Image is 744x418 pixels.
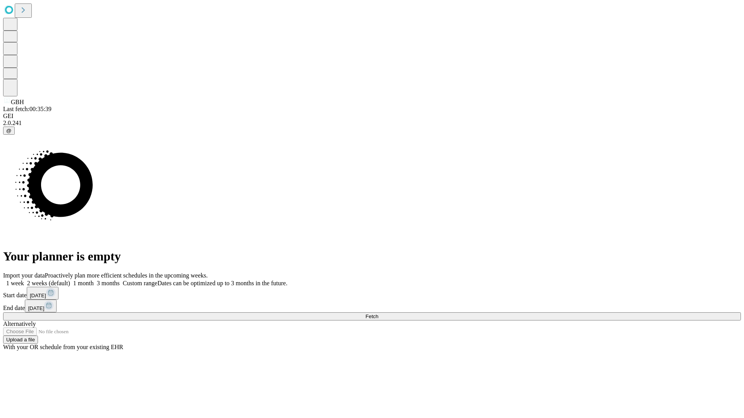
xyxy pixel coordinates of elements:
[28,305,44,311] span: [DATE]
[3,272,45,279] span: Import your data
[123,280,157,286] span: Custom range
[3,127,15,135] button: @
[6,280,24,286] span: 1 week
[3,249,741,264] h1: Your planner is empty
[25,300,57,312] button: [DATE]
[3,113,741,120] div: GEI
[3,106,52,112] span: Last fetch: 00:35:39
[3,344,123,350] span: With your OR schedule from your existing EHR
[3,312,741,320] button: Fetch
[27,287,59,300] button: [DATE]
[6,128,12,134] span: @
[3,320,36,327] span: Alternatively
[157,280,287,286] span: Dates can be optimized up to 3 months in the future.
[27,280,70,286] span: 2 weeks (default)
[30,293,46,298] span: [DATE]
[3,336,38,344] button: Upload a file
[3,287,741,300] div: Start date
[11,99,24,105] span: GBH
[97,280,120,286] span: 3 months
[73,280,94,286] span: 1 month
[3,300,741,312] div: End date
[45,272,208,279] span: Proactively plan more efficient schedules in the upcoming weeks.
[3,120,741,127] div: 2.0.241
[365,313,378,319] span: Fetch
